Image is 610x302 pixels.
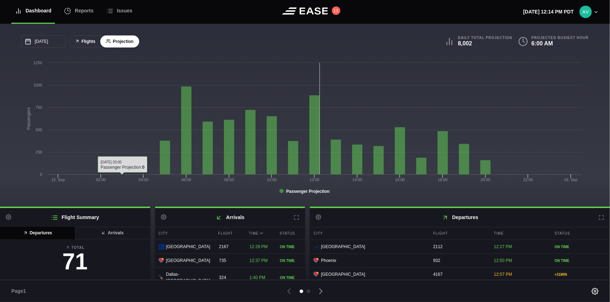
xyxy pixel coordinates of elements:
div: 2112 [430,240,488,253]
text: 250 [36,150,42,154]
span: 12:50 PM [494,258,512,263]
button: Arrivals [75,227,150,239]
span: [GEOGRAPHIC_DATA] [321,271,365,278]
div: + 31 MIN [555,272,606,277]
div: Flight [430,227,488,240]
text: 06:00 [181,178,191,182]
button: Projection [100,35,139,48]
b: Projected Busiest Hour [532,35,589,40]
div: 932 [430,254,488,267]
span: [GEOGRAPHIC_DATA] [166,244,210,250]
span: [GEOGRAPHIC_DATA] [166,257,210,264]
div: Status [551,227,610,240]
text: 12:00 [310,178,320,182]
div: Time [245,227,275,240]
div: ON TIME [280,244,301,250]
text: 18:00 [438,178,448,182]
b: 6:00 AM [532,40,553,46]
b: 8,002 [458,40,472,46]
span: 12:27 PM [494,244,512,249]
span: 12:29 PM [249,244,267,249]
span: 12:57 PM [494,272,512,277]
span: Page 1 [11,287,29,295]
h2: Arrivals [155,208,305,227]
span: 1:40 PM [249,275,265,280]
text: 16:00 [395,178,405,182]
div: Time [490,227,549,240]
div: ON TIME [555,244,606,250]
tspan: 15. Sep [51,178,65,182]
a: Total71 [6,245,145,276]
text: 750 [36,105,42,110]
text: 04:00 [139,178,149,182]
div: 735 [215,254,244,267]
text: 14:00 [352,178,362,182]
span: [GEOGRAPHIC_DATA] [321,244,365,250]
p: [DATE] 12:14 PM PDT [523,8,574,16]
div: 324 [215,271,244,284]
img: 9eca6f7b035e9ca54b5c6e3bab63db89 [580,6,592,18]
span: 12:37 PM [249,258,267,263]
tspan: Passengers [26,107,31,130]
span: Dallas-[GEOGRAPHIC_DATA] [166,271,210,284]
b: Total [6,245,145,250]
text: 02:00 [96,178,106,182]
div: ON TIME [280,275,301,280]
div: 2167 [215,240,244,253]
span: Phoenix [321,257,336,264]
div: Flight [215,227,244,240]
div: 4167 [430,268,488,281]
text: 22:00 [523,178,533,182]
b: Daily Total Projection [458,35,513,40]
div: City [310,227,428,240]
button: Flights [69,35,101,48]
button: 11 [332,6,340,15]
div: ON TIME [555,258,606,263]
text: 1000 [34,83,42,87]
tspan: 16. Sep [564,178,578,182]
h3: 71 [6,250,145,273]
input: mm/dd/yyyy [21,35,66,48]
text: 1250 [34,61,42,65]
text: 08:00 [224,178,234,182]
h2: Departures [310,208,610,227]
text: 10:00 [267,178,277,182]
text: 0 [40,172,42,177]
text: 500 [36,128,42,132]
text: 20:00 [481,178,491,182]
div: Status [276,227,305,240]
div: City [155,227,213,240]
tspan: Passenger Projection [286,189,330,194]
div: ON TIME [280,258,301,263]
